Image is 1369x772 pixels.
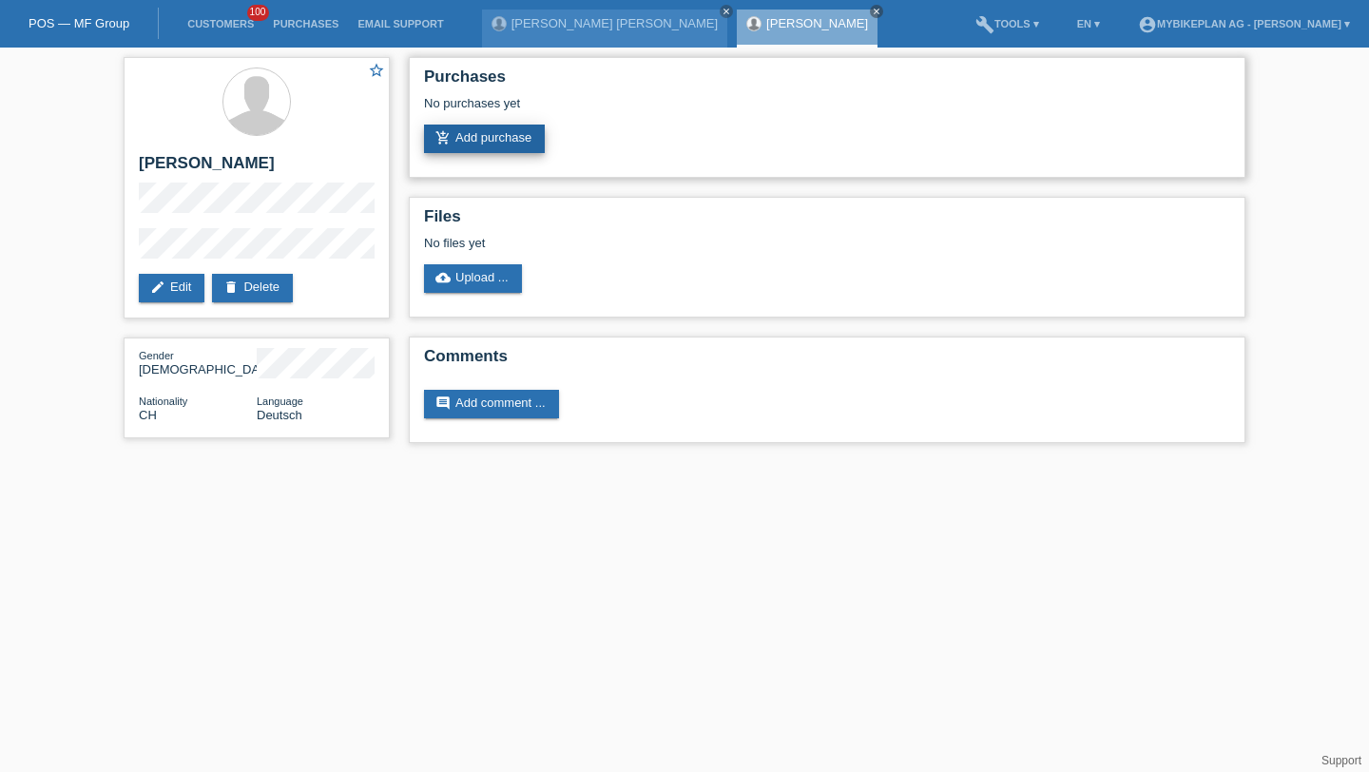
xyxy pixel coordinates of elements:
[247,5,270,21] span: 100
[766,16,868,30] a: [PERSON_NAME]
[424,207,1230,236] h2: Files
[139,396,187,407] span: Nationality
[435,270,451,285] i: cloud_upload
[1068,18,1109,29] a: EN ▾
[178,18,263,29] a: Customers
[870,5,883,18] a: close
[424,96,1230,125] div: No purchases yet
[720,5,733,18] a: close
[139,408,157,422] span: Switzerland
[424,68,1230,96] h2: Purchases
[29,16,129,30] a: POS — MF Group
[872,7,881,16] i: close
[1128,18,1359,29] a: account_circleMybikeplan AG - [PERSON_NAME] ▾
[139,274,204,302] a: editEdit
[257,408,302,422] span: Deutsch
[424,347,1230,376] h2: Comments
[223,280,239,295] i: delete
[966,18,1049,29] a: buildTools ▾
[1321,754,1361,767] a: Support
[212,274,293,302] a: deleteDelete
[368,62,385,79] i: star_border
[1138,15,1157,34] i: account_circle
[139,154,375,183] h2: [PERSON_NAME]
[424,264,522,293] a: cloud_uploadUpload ...
[424,125,545,153] a: add_shopping_cartAdd purchase
[263,18,348,29] a: Purchases
[139,350,174,361] span: Gender
[435,396,451,411] i: comment
[368,62,385,82] a: star_border
[257,396,303,407] span: Language
[150,280,165,295] i: edit
[511,16,718,30] a: [PERSON_NAME] [PERSON_NAME]
[722,7,731,16] i: close
[139,348,257,376] div: [DEMOGRAPHIC_DATA]
[424,236,1005,250] div: No files yet
[348,18,453,29] a: Email Support
[435,130,451,145] i: add_shopping_cart
[975,15,994,34] i: build
[424,390,559,418] a: commentAdd comment ...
